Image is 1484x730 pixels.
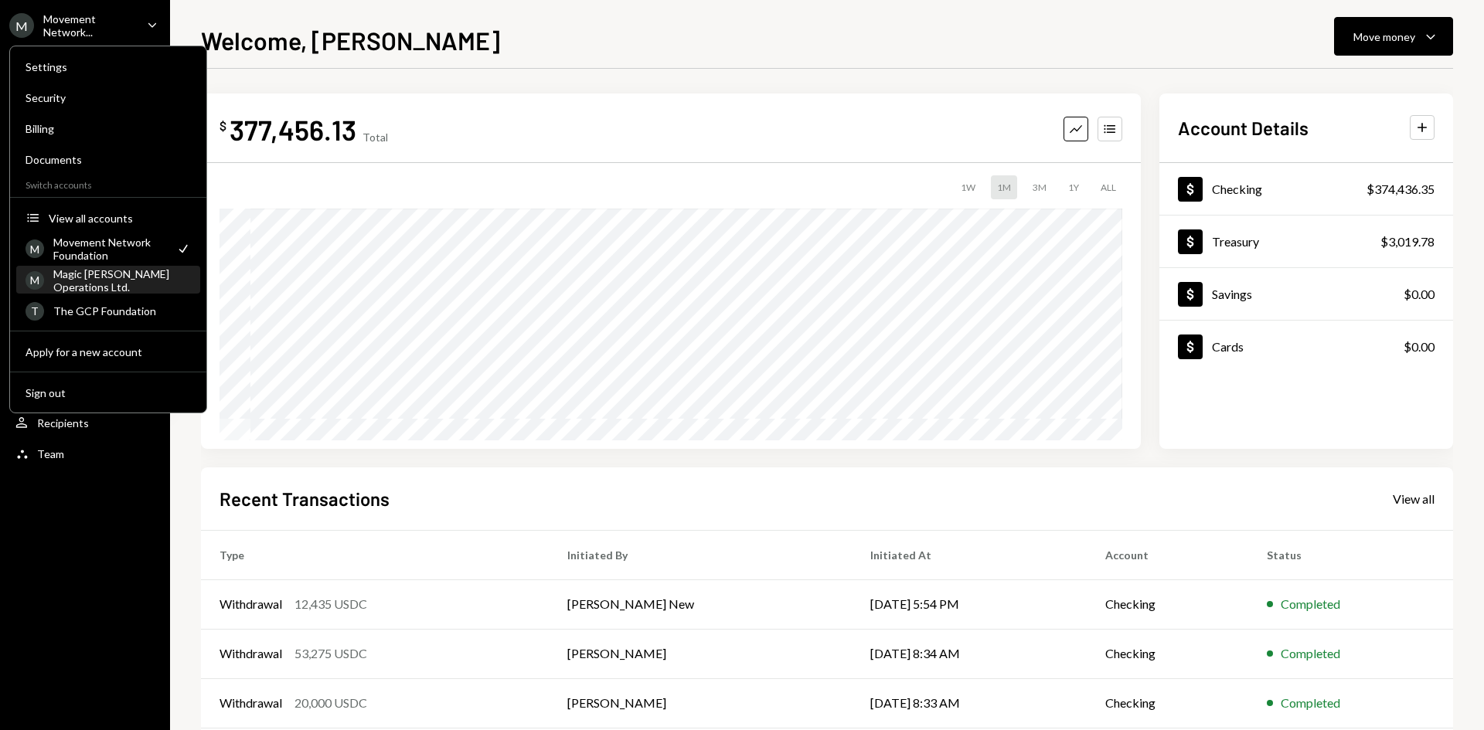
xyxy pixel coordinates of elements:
div: Billing [26,122,191,135]
div: $0.00 [1404,285,1435,304]
a: Documents [16,145,200,173]
button: View all accounts [16,205,200,233]
a: Cards$0.00 [1159,321,1453,372]
h1: Welcome, [PERSON_NAME] [201,25,500,56]
a: Team [9,440,161,467]
div: Total [362,131,388,144]
th: Status [1248,530,1453,579]
div: Documents [26,153,191,166]
a: Checking$374,436.35 [1159,163,1453,215]
div: ALL [1094,175,1122,199]
div: $3,019.78 [1380,233,1435,251]
div: Security [26,91,191,104]
button: Apply for a new account [16,338,200,366]
th: Type [201,530,549,579]
div: Settings [26,60,191,73]
div: M [9,13,34,38]
div: T [26,302,44,321]
div: M [26,239,44,258]
div: Completed [1281,644,1340,663]
button: Move money [1334,17,1453,56]
div: 20,000 USDC [294,694,367,712]
a: Savings$0.00 [1159,268,1453,320]
div: Apply for a new account [26,345,191,358]
div: 53,275 USDC [294,644,367,663]
td: Checking [1087,629,1248,678]
div: View all [1393,491,1435,507]
div: $0.00 [1404,338,1435,356]
div: The GCP Foundation [53,304,191,317]
div: Completed [1281,694,1340,712]
a: Treasury$3,019.78 [1159,216,1453,267]
div: View all accounts [49,212,191,225]
td: [PERSON_NAME] New [549,579,853,629]
th: Account [1087,530,1248,579]
a: Settings [16,53,200,80]
a: Security [16,83,200,111]
div: 3M [1026,175,1053,199]
div: 1W [955,175,982,199]
div: M [26,271,44,290]
div: Checking [1212,182,1262,196]
div: Switch accounts [10,176,206,191]
div: Withdrawal [220,644,282,663]
a: Billing [16,114,200,142]
div: Treasury [1212,234,1259,249]
h2: Account Details [1178,115,1309,141]
div: Team [37,447,64,460]
a: MMagic [PERSON_NAME] Operations Ltd. [16,266,200,294]
div: Withdrawal [220,694,282,712]
div: Recipients [37,416,89,430]
div: Move money [1353,29,1415,45]
div: Movement Network... [43,12,134,39]
div: 1M [991,175,1017,199]
div: Movement Network Foundation [53,236,166,262]
td: [PERSON_NAME] [549,629,853,678]
th: Initiated At [852,530,1087,579]
td: [PERSON_NAME] [549,678,853,728]
div: Cards [1212,339,1244,354]
td: [DATE] 8:34 AM [852,629,1087,678]
div: 377,456.13 [230,112,356,147]
td: [DATE] 5:54 PM [852,579,1087,629]
div: 1Y [1062,175,1085,199]
h2: Recent Transactions [220,486,390,511]
div: Withdrawal [220,595,282,613]
div: $374,436.35 [1367,180,1435,199]
a: Recipients [9,409,161,436]
button: Sign out [16,379,200,407]
td: Checking [1087,678,1248,728]
div: Sign out [26,386,191,399]
th: Initiated By [549,530,853,579]
div: 12,435 USDC [294,595,367,613]
div: $ [220,118,226,134]
div: Completed [1281,595,1340,613]
td: Checking [1087,579,1248,629]
div: Savings [1212,287,1252,301]
a: View all [1393,490,1435,507]
a: TThe GCP Foundation [16,297,200,324]
td: [DATE] 8:33 AM [852,678,1087,728]
div: Magic [PERSON_NAME] Operations Ltd. [53,267,191,294]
